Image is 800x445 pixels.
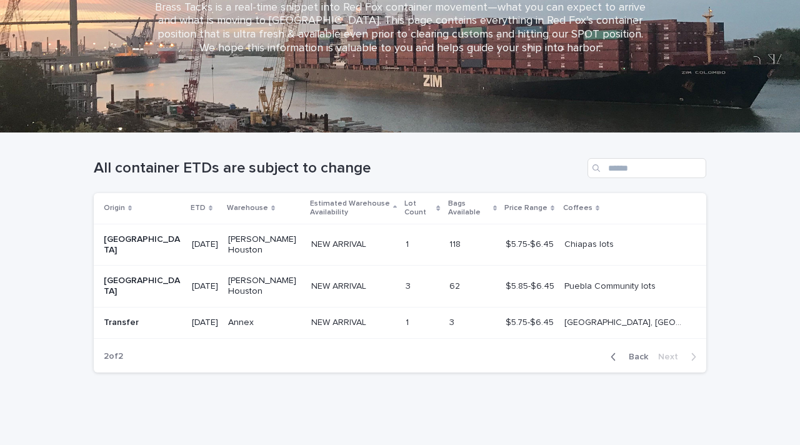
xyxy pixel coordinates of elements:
p: [DATE] [192,317,218,328]
p: ETD [191,201,206,215]
span: Back [621,352,648,361]
p: 2 of 2 [94,341,133,372]
p: [DATE] [192,281,218,292]
p: 62 [449,279,462,292]
p: 3 [406,279,413,292]
p: Veracruz, Chiapas, Oaxaca, Puebla [564,315,689,328]
p: NEW ARRIVAL [311,315,369,328]
p: Brass Tacks is a real-time snippet into Red Fox container movement—what you can expect to arrive ... [150,1,650,55]
p: $5.75-$6.45 [506,237,556,250]
p: $5.75-$6.45 [506,315,556,328]
p: [PERSON_NAME] Houston [228,276,301,297]
p: Estimated Warehouse Availability [310,197,390,220]
h1: All container ETDs are subject to change [94,159,582,177]
p: Origin [104,201,125,215]
button: Back [601,351,653,362]
p: Puebla Community lots [564,279,658,292]
p: Annex [228,317,301,328]
p: Transfer [104,317,182,328]
p: NEW ARRIVAL [311,237,369,250]
p: Bags Available [448,197,490,220]
p: 118 [449,237,463,250]
p: 1 [406,237,411,250]
p: [PERSON_NAME] Houston [228,234,301,256]
tr: Transfer[DATE]AnnexNEW ARRIVALNEW ARRIVAL 11 33 $5.75-$6.45$5.75-$6.45 [GEOGRAPHIC_DATA], [GEOGRA... [94,307,706,338]
p: [GEOGRAPHIC_DATA] [104,276,182,297]
p: Coffees [563,201,592,215]
p: [GEOGRAPHIC_DATA] [104,234,182,256]
p: Chiapas lots [564,237,616,250]
p: 1 [406,315,411,328]
span: Next [658,352,686,361]
p: Lot Count [404,197,433,220]
tr: [GEOGRAPHIC_DATA][DATE][PERSON_NAME] HoustonNEW ARRIVALNEW ARRIVAL 33 6262 $5.85-$6.45$5.85-$6.45... [94,266,706,307]
input: Search [587,158,706,178]
tr: [GEOGRAPHIC_DATA][DATE][PERSON_NAME] HoustonNEW ARRIVALNEW ARRIVAL 11 118118 $5.75-$6.45$5.75-$6.... [94,224,706,266]
button: Next [653,351,706,362]
p: Price Range [504,201,547,215]
p: NEW ARRIVAL [311,279,369,292]
p: 3 [449,315,457,328]
p: [DATE] [192,239,218,250]
p: Warehouse [227,201,268,215]
p: $5.85-$6.45 [506,279,557,292]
